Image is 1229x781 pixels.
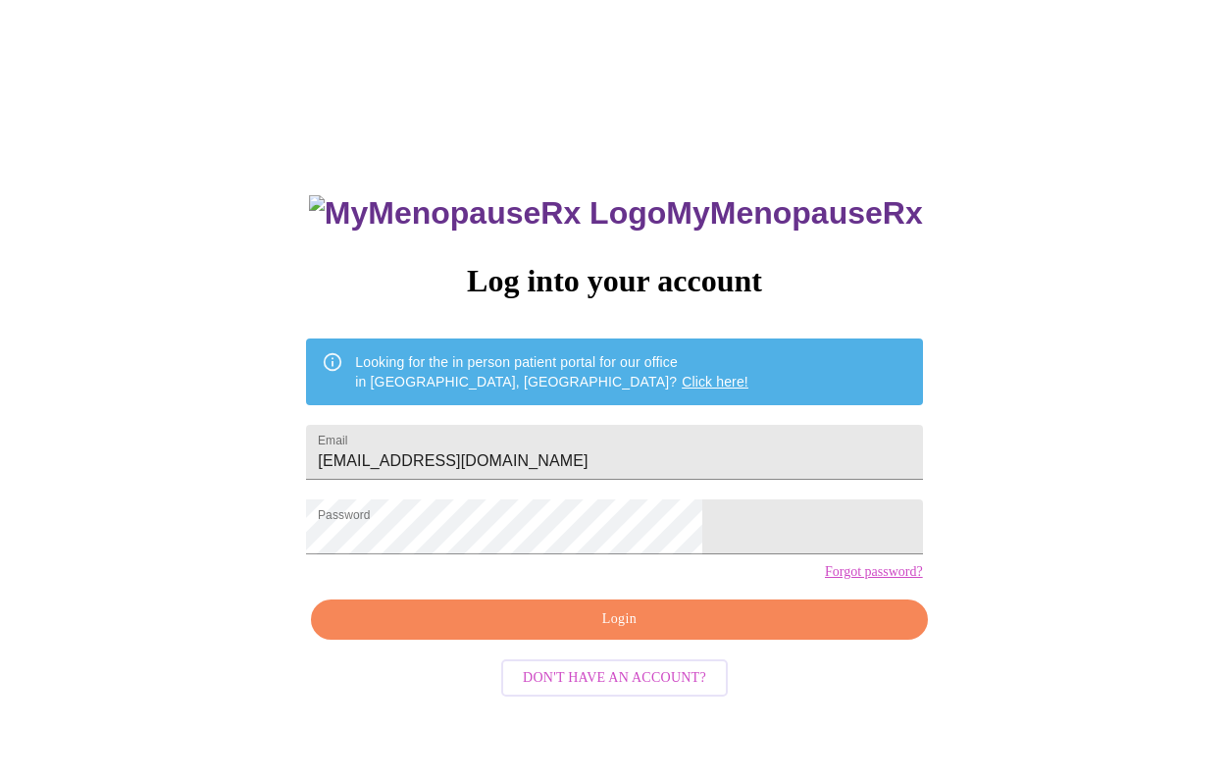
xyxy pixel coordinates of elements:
[523,666,706,691] span: Don't have an account?
[311,599,927,640] button: Login
[306,263,922,299] h3: Log into your account
[496,668,733,685] a: Don't have an account?
[682,374,748,390] a: Click here!
[501,659,728,698] button: Don't have an account?
[355,344,748,399] div: Looking for the in person patient portal for our office in [GEOGRAPHIC_DATA], [GEOGRAPHIC_DATA]?
[825,564,923,580] a: Forgot password?
[309,195,923,232] h3: MyMenopauseRx
[309,195,666,232] img: MyMenopauseRx Logo
[333,607,904,632] span: Login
